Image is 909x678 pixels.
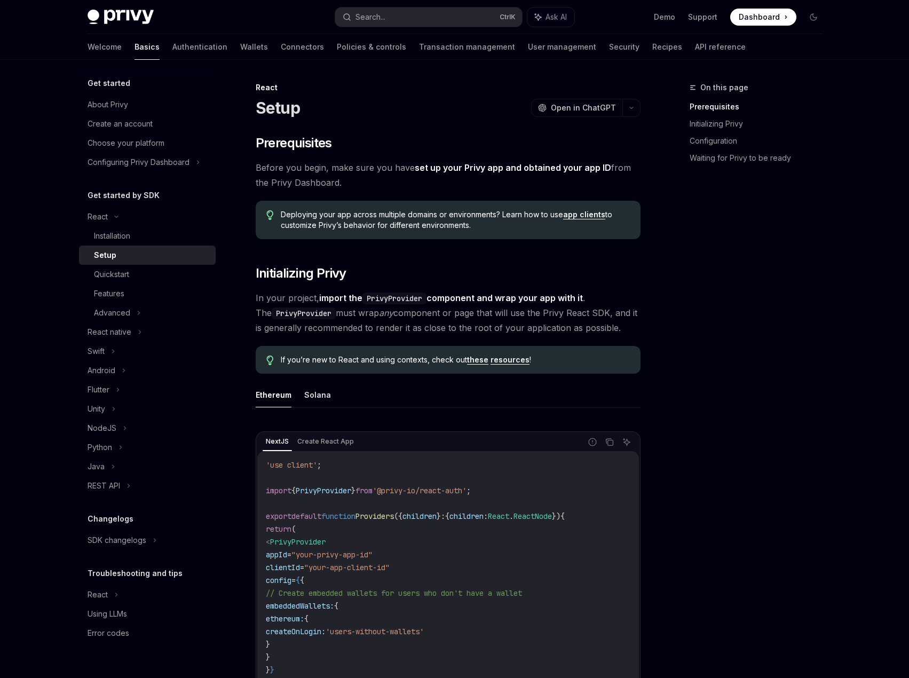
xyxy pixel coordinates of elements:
[79,284,216,303] a: Features
[94,249,116,262] div: Setup
[415,162,611,174] a: set up your Privy app and obtained your app ID
[294,435,357,448] div: Create React App
[88,588,108,601] div: React
[351,486,355,495] span: }
[256,290,641,335] span: In your project, . The must wrap component or page that will use the Privy React SDK, and it is g...
[362,293,426,304] code: PrivyProvider
[546,12,567,22] span: Ask AI
[291,511,321,521] span: default
[609,34,639,60] a: Security
[266,460,317,470] span: 'use client'
[256,160,641,190] span: Before you begin, make sure you have from the Privy Dashboard.
[240,34,268,60] a: Wallets
[88,534,146,547] div: SDK changelogs
[437,511,441,521] span: }
[88,513,133,525] h5: Changelogs
[88,345,105,358] div: Swift
[256,98,300,117] h1: Setup
[560,511,565,521] span: {
[88,98,128,111] div: About Privy
[586,435,599,449] button: Report incorrect code
[291,550,373,559] span: "your-privy-app-id"
[551,103,616,113] span: Open in ChatGPT
[373,486,467,495] span: '@privy-io/react-auth'
[304,382,331,407] button: Solana
[321,511,355,521] span: function
[266,575,291,585] span: config
[281,354,629,365] span: If you’re new to React and using contexts, check out !
[491,355,529,365] a: resources
[256,82,641,93] div: React
[88,156,189,169] div: Configuring Privy Dashboard
[394,511,402,521] span: ({
[94,287,124,300] div: Features
[266,652,270,662] span: }
[419,34,515,60] a: Transaction management
[272,308,336,319] code: PrivyProvider
[88,627,129,640] div: Error codes
[94,230,130,242] div: Installation
[291,575,296,585] span: =
[441,511,445,521] span: :
[79,246,216,265] a: Setup
[513,511,552,521] span: ReactNode
[79,265,216,284] a: Quickstart
[467,355,488,365] a: these
[266,550,287,559] span: appId
[300,563,304,572] span: =
[256,265,346,282] span: Initializing Privy
[88,608,127,620] div: Using LLMs
[739,12,780,22] span: Dashboard
[563,210,605,219] a: app clients
[287,550,291,559] span: =
[79,624,216,643] a: Error codes
[256,382,291,407] button: Ethereum
[700,81,748,94] span: On this page
[296,486,351,495] span: PrivyProvider
[291,486,296,495] span: {
[337,34,406,60] a: Policies & controls
[266,640,270,649] span: }
[88,210,108,223] div: React
[603,435,616,449] button: Copy the contents from the code block
[281,209,629,231] span: Deploying your app across multiple domains or environments? Learn how to use to customize Privy’s...
[652,34,682,60] a: Recipes
[355,486,373,495] span: from
[94,268,129,281] div: Quickstart
[690,115,831,132] a: Initializing Privy
[79,226,216,246] a: Installation
[270,537,326,547] span: PrivyProvider
[88,117,153,130] div: Create an account
[88,567,183,580] h5: Troubleshooting and tips
[690,132,831,149] a: Configuration
[88,77,130,90] h5: Get started
[266,537,270,547] span: <
[266,563,300,572] span: clientId
[326,627,424,636] span: 'users-without-wallets'
[79,114,216,133] a: Create an account
[304,563,390,572] span: "your-app-client-id"
[135,34,160,60] a: Basics
[620,435,634,449] button: Ask AI
[88,34,122,60] a: Welcome
[552,511,560,521] span: })
[88,383,109,396] div: Flutter
[88,422,116,435] div: NodeJS
[94,306,130,319] div: Advanced
[355,11,385,23] div: Search...
[88,479,120,492] div: REST API
[730,9,796,26] a: Dashboard
[355,511,394,521] span: Providers
[88,460,105,473] div: Java
[488,511,509,521] span: React
[266,614,304,624] span: ethereum:
[88,441,112,454] div: Python
[690,149,831,167] a: Waiting for Privy to be ready
[266,511,291,521] span: export
[296,575,300,585] span: {
[281,34,324,60] a: Connectors
[88,137,164,149] div: Choose your platform
[300,575,304,585] span: {
[88,364,115,377] div: Android
[317,460,321,470] span: ;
